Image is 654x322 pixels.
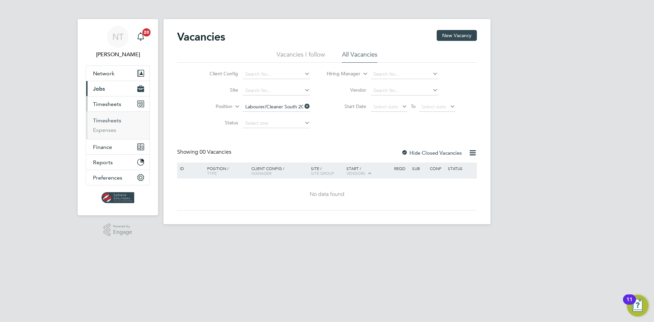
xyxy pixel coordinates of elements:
div: Sub [410,163,428,174]
label: Position [193,103,232,110]
button: Finance [86,139,150,154]
label: Hiring Manager [321,71,360,77]
span: Select date [421,104,446,110]
span: Site Group [311,170,334,176]
div: Client Config / [250,163,309,179]
div: No data found [178,191,476,198]
a: Timesheets [93,117,121,124]
div: Start / [345,163,392,180]
div: Conf [428,163,446,174]
input: Search for... [371,70,438,79]
nav: Main navigation [78,19,158,215]
div: Site / [309,163,345,179]
button: Network [86,66,150,81]
span: 00 Vacancies [200,149,231,155]
span: Powered by [113,224,132,229]
span: Preferences [93,174,122,181]
span: NT [112,32,124,41]
input: Search for... [243,86,310,95]
img: spheresolutions-logo-retina.png [102,192,135,203]
button: Reports [86,155,150,170]
a: Expenses [93,127,116,133]
input: Search for... [371,86,438,95]
button: Jobs [86,81,150,96]
button: New Vacancy [437,30,477,41]
li: Vacancies I follow [277,50,325,63]
span: 20 [142,28,151,36]
a: Powered byEngage [104,224,133,236]
span: Nathan Taylor [86,50,150,59]
input: Select one [243,119,310,128]
div: Position / [202,163,250,179]
li: All Vacancies [342,50,377,63]
a: NT[PERSON_NAME] [86,26,150,59]
span: Manager [251,170,271,176]
span: Reports [93,159,113,166]
label: Status [199,120,238,126]
button: Open Resource Center, 11 new notifications [627,295,649,317]
span: To [409,102,418,111]
span: Vendors [346,170,365,176]
div: Showing [177,149,233,156]
label: Hide Closed Vacancies [401,150,462,156]
span: Type [207,170,217,176]
span: Timesheets [93,101,121,107]
h2: Vacancies [177,30,225,44]
div: Status [446,163,476,174]
button: Timesheets [86,96,150,111]
div: ID [178,163,202,174]
label: Vendor [327,87,366,93]
span: Engage [113,229,132,235]
label: Start Date [327,103,366,109]
input: Search for... [243,102,310,112]
a: 20 [134,26,147,48]
div: Timesheets [86,111,150,139]
label: Client Config [199,71,238,77]
a: Go to home page [86,192,150,203]
div: Reqd [392,163,410,174]
span: Jobs [93,86,105,92]
span: Select date [373,104,398,110]
div: 11 [626,300,633,308]
input: Search for... [243,70,310,79]
span: Network [93,70,114,77]
label: Site [199,87,238,93]
button: Preferences [86,170,150,185]
span: Finance [93,144,112,150]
